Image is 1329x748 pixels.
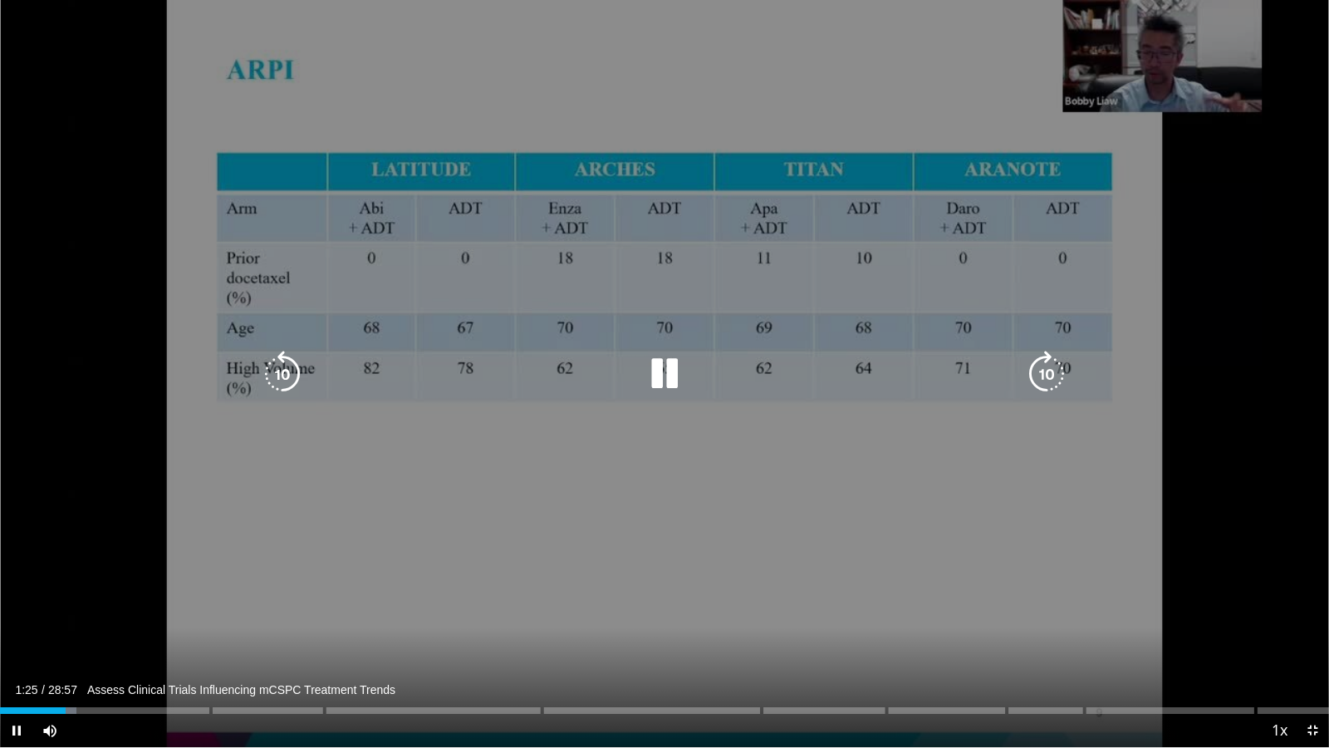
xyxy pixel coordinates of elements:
span: 1:25 [15,683,37,696]
span: 28:57 [48,683,77,696]
button: Exit Fullscreen [1296,714,1329,747]
span: / [42,683,45,696]
span: Assess Clinical Trials Influencing mCSPC Treatment Trends [87,682,395,697]
button: Mute [33,714,66,747]
button: Playback Rate [1263,714,1296,747]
